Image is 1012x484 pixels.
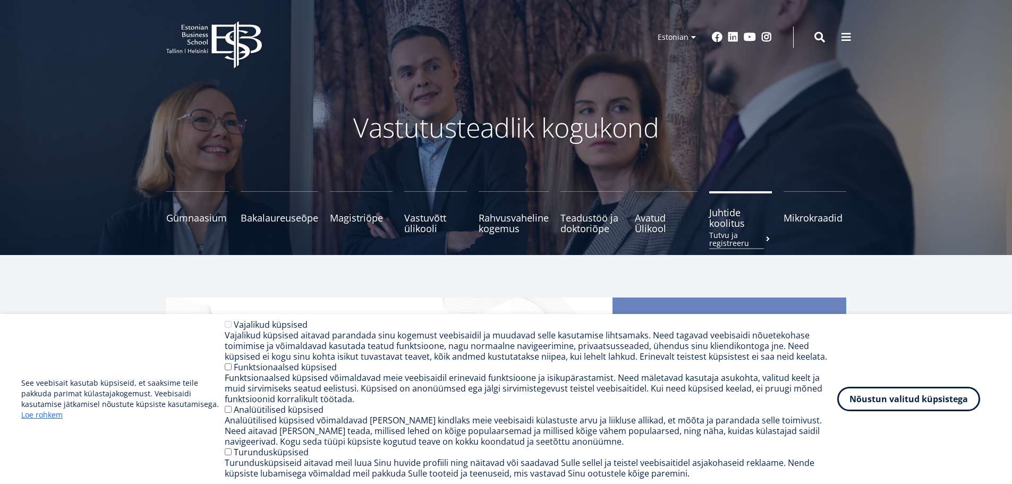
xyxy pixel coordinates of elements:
p: Vastutusteadlik kogukond [225,112,788,143]
a: Teadustöö ja doktoriõpe [560,191,623,234]
small: Tutvu ja registreeru [709,231,772,247]
a: Mikrokraadid [784,191,846,234]
a: Loe rohkem [21,410,63,420]
a: Rahvusvaheline kogemus [479,191,549,234]
span: Gümnaasium [166,213,229,223]
span: Juhtide koolitus [709,207,772,228]
span: Vastuvõtt ülikooli [404,213,467,234]
a: Instagram [761,32,772,43]
p: See veebisait kasutab küpsiseid, et saaksime teile pakkuda parimat külastajakogemust. Veebisaidi ... [21,378,225,420]
button: Nõustun valitud küpsistega [837,387,980,411]
a: Vastuvõtt ülikooli [404,191,467,234]
span: Avatud Ülikool [635,213,698,234]
a: Bakalaureuseõpe [241,191,318,234]
span: Bakalaureuseõpe [241,213,318,223]
a: Juhtide koolitusTutvu ja registreeru [709,191,772,234]
a: Avatud Ülikool [635,191,698,234]
label: Analüütilised küpsised [234,404,324,415]
a: Linkedin [728,32,738,43]
span: Magistriõpe [330,213,393,223]
a: Facebook [712,32,722,43]
div: Analüütilised küpsised võimaldavad [PERSON_NAME] kindlaks meie veebisaidi külastuste arvu ja liik... [225,415,837,447]
div: Funktsionaalsed küpsised võimaldavad meie veebisaidil erinevaid funktsioone ja isikupärastamist. ... [225,372,837,404]
a: Youtube [744,32,756,43]
span: Mikrokraadid [784,213,846,223]
label: Funktsionaalsed küpsised [234,361,337,373]
label: Vajalikud küpsised [234,319,308,330]
div: Vajalikud küpsised aitavad parandada sinu kogemust veebisaidil ja muudavad selle kasutamise lihts... [225,330,837,362]
a: Gümnaasium [166,191,229,234]
span: Rahvusvaheline kogemus [479,213,549,234]
label: Turundusküpsised [234,446,309,458]
div: Turundusküpsiseid aitavad meil luua Sinu huvide profiili ning näitavad või saadavad Sulle sellel ... [225,457,837,479]
a: Magistriõpe [330,191,393,234]
span: Teadustöö ja doktoriõpe [560,213,623,234]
